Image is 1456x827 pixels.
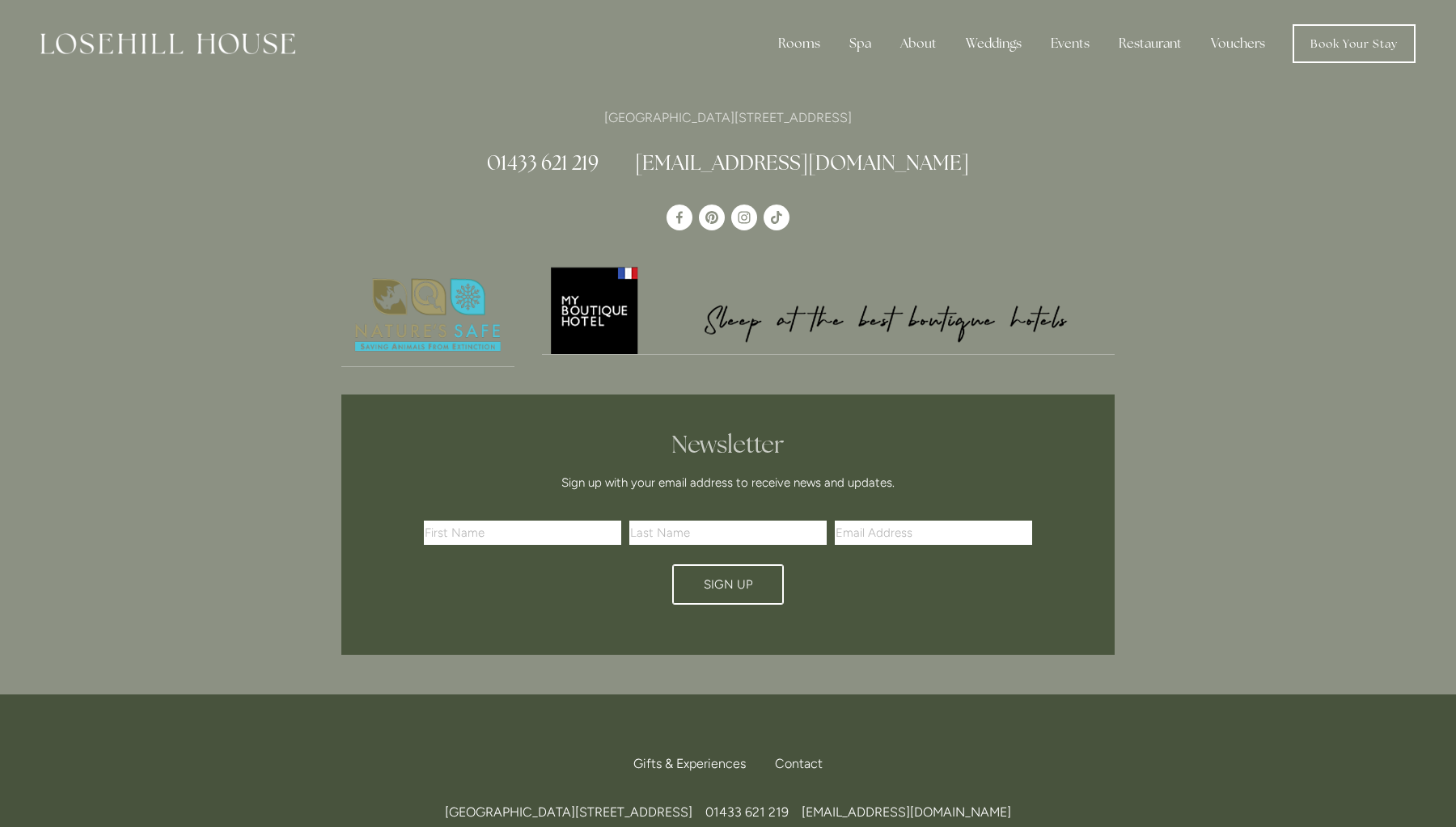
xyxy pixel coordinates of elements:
a: [EMAIL_ADDRESS][DOMAIN_NAME] [802,804,1011,820]
a: Instagram [731,205,757,230]
img: Nature's Safe - Logo [341,264,514,366]
a: Losehill House Hotel & Spa [667,205,692,230]
a: Vouchers [1198,27,1278,60]
a: Book Your Stay [1293,24,1416,63]
div: Contact [762,746,823,782]
span: 01433 621 219 [705,804,789,820]
input: First Name [424,521,621,545]
div: Weddings [953,27,1035,60]
p: Sign up with your email address to receive news and updates. [430,473,1026,492]
div: Events [1038,27,1103,60]
span: Sign Up [704,577,753,592]
h2: Newsletter [430,430,1026,459]
div: Rooms [765,27,833,60]
a: Nature's Safe - Logo [341,264,514,367]
p: [GEOGRAPHIC_DATA][STREET_ADDRESS] [341,107,1115,129]
a: Gifts & Experiences [633,746,759,782]
a: [EMAIL_ADDRESS][DOMAIN_NAME] [635,150,969,175]
span: Gifts & Experiences [633,756,746,771]
div: Restaurant [1106,27,1195,60]
input: Last Name [629,521,827,545]
a: Pinterest [699,205,725,230]
div: About [887,27,950,60]
a: 01433 621 219 [487,150,599,175]
img: Losehill House [40,33,295,54]
a: TikTok [764,205,789,230]
input: Email Address [835,521,1032,545]
button: Sign Up [672,564,784,605]
span: [GEOGRAPHIC_DATA][STREET_ADDRESS] [445,804,692,820]
img: My Boutique Hotel - Logo [542,264,1115,354]
div: Spa [836,27,884,60]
